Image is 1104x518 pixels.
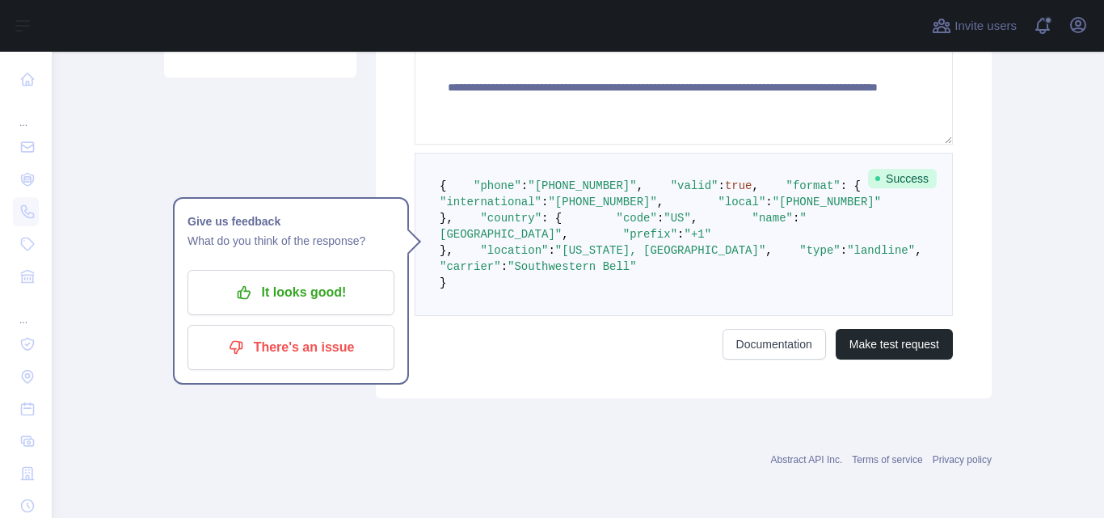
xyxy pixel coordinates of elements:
[799,244,840,257] span: "type"
[521,179,528,192] span: :
[541,196,548,208] span: :
[752,212,793,225] span: "name"
[657,196,664,208] span: ,
[786,179,841,192] span: "format"
[847,244,915,257] span: "landline"
[852,454,922,465] a: Terms of service
[541,212,562,225] span: : {
[623,228,677,241] span: "prefix"
[868,169,937,188] span: Success
[841,179,861,192] span: : {
[841,244,847,257] span: :
[440,212,453,225] span: },
[765,244,772,257] span: ,
[684,228,711,241] span: "+1"
[723,329,826,360] a: Documentation
[480,244,548,257] span: "location"
[915,244,921,257] span: ,
[771,454,843,465] a: Abstract API Inc.
[440,244,453,257] span: },
[836,329,953,360] button: Make test request
[933,454,992,465] a: Privacy policy
[440,276,446,289] span: }
[725,179,752,192] span: true
[765,196,772,208] span: :
[677,228,684,241] span: :
[691,212,697,225] span: ,
[929,13,1020,39] button: Invite users
[13,294,39,326] div: ...
[188,212,394,231] h1: Give us feedback
[474,179,521,192] span: "phone"
[954,17,1017,36] span: Invite users
[718,196,765,208] span: "local"
[671,179,718,192] span: "valid"
[752,179,759,192] span: ,
[200,334,382,361] p: There's an issue
[562,228,568,241] span: ,
[200,279,382,306] p: It looks good!
[440,196,541,208] span: "international"
[13,97,39,129] div: ...
[548,244,554,257] span: :
[508,260,637,273] span: "Southwestern Bell"
[440,260,501,273] span: "carrier"
[793,212,799,225] span: :
[718,179,724,192] span: :
[188,270,394,315] button: It looks good!
[501,260,508,273] span: :
[657,212,664,225] span: :
[528,179,636,192] span: "[PHONE_NUMBER]"
[188,325,394,370] button: There's an issue
[548,196,656,208] span: "[PHONE_NUMBER]"
[440,179,446,192] span: {
[637,179,643,192] span: ,
[616,212,656,225] span: "code"
[773,196,881,208] span: "[PHONE_NUMBER]"
[664,212,691,225] span: "US"
[188,231,394,251] p: What do you think of the response?
[555,244,765,257] span: "[US_STATE], [GEOGRAPHIC_DATA]"
[480,212,541,225] span: "country"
